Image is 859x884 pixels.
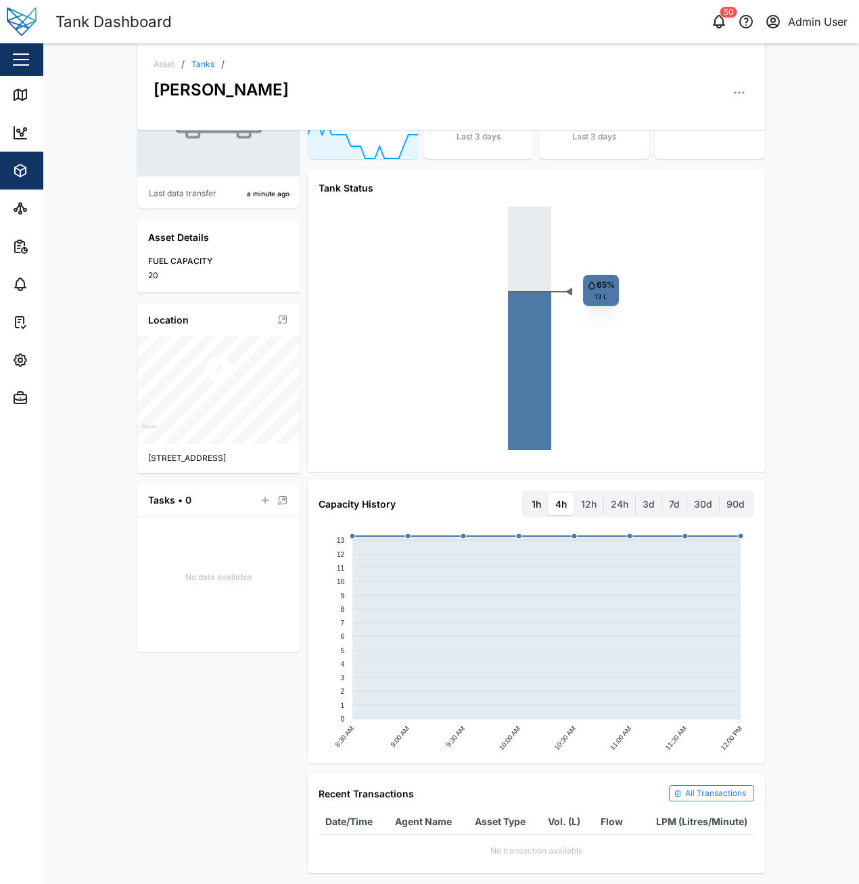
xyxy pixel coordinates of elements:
div: All Transactions [685,787,746,800]
div: Asset Details [148,230,289,245]
a: All Transactions [669,785,754,801]
th: Flow [594,810,634,834]
div: [PERSON_NAME] [154,69,289,102]
text: 1 [340,702,344,709]
div: / [181,60,185,69]
th: Vol. (L) [541,810,594,834]
div: Assets [35,163,77,178]
text: 4 [340,661,344,668]
div: Admin [35,391,75,405]
th: Agent Name [388,810,469,834]
th: Date/Time [319,810,388,834]
text: ◄ [565,285,574,296]
canvas: Map [137,336,300,444]
div: Last 3 days [539,131,649,143]
label: 3d [636,493,661,515]
div: Dashboard [35,125,96,140]
div: Tasks • 0 [148,493,191,508]
text: 9 [340,592,344,600]
label: 7d [662,493,687,515]
button: Admin User [764,12,848,31]
text: 10:30 AM [553,725,578,751]
div: Tasks [35,315,72,330]
div: [STREET_ADDRESS] [148,452,289,465]
div: 20 [148,269,289,282]
th: Asset Type [468,810,541,834]
div: Sites [35,201,68,216]
text: 13 [337,537,345,544]
a: Tanks [191,60,214,68]
div: / [221,60,225,69]
div: FUEL CAPACITY [148,255,289,268]
text: 3 [340,674,344,682]
div: Tank Dashboard [55,10,172,34]
div: Map marker [202,353,235,390]
div: Last 3 days [423,131,534,143]
text: 8:30 AM [333,725,355,749]
label: 30d [687,493,719,515]
text: 11 [337,565,345,572]
div: No data available [137,571,300,584]
label: 12h [574,493,603,515]
div: Settings [35,353,83,368]
div: a minute ago [247,189,289,200]
div: Last data transfer [149,187,216,200]
div: Tank Status [319,181,754,196]
text: 2 [340,688,344,695]
text: 9:30 AM [444,725,466,749]
text: 7 [340,619,344,627]
text: 10 [337,578,345,585]
label: 24h [604,493,635,515]
div: Reports [35,239,81,254]
text: 12:00 PM [719,725,743,752]
a: Mapbox logo [141,424,157,440]
th: LPM (Litres/Minute) [634,810,754,834]
label: 4h [549,493,574,515]
div: Admin User [788,14,848,30]
text: 12 [337,551,345,558]
div: Location [148,313,189,328]
text: 11:30 AM [664,725,689,751]
text: 0 [340,715,344,723]
img: Main Logo [7,7,37,37]
div: Map [35,87,66,102]
div: 50 [720,7,737,18]
text: 10:00 AM [498,725,522,751]
label: 90d [720,493,751,515]
text: 11:00 AM [609,725,633,751]
text: 6 [340,633,344,640]
div: Capacity History [319,497,396,512]
label: 1h [525,493,548,515]
div: Asset [154,60,175,68]
div: Recent Transactions [319,787,414,801]
div: No transaction available [325,839,747,858]
text: 9:00 AM [389,725,411,749]
div: Alarms [35,277,77,292]
text: 8 [340,606,344,613]
text: 5 [340,647,344,655]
